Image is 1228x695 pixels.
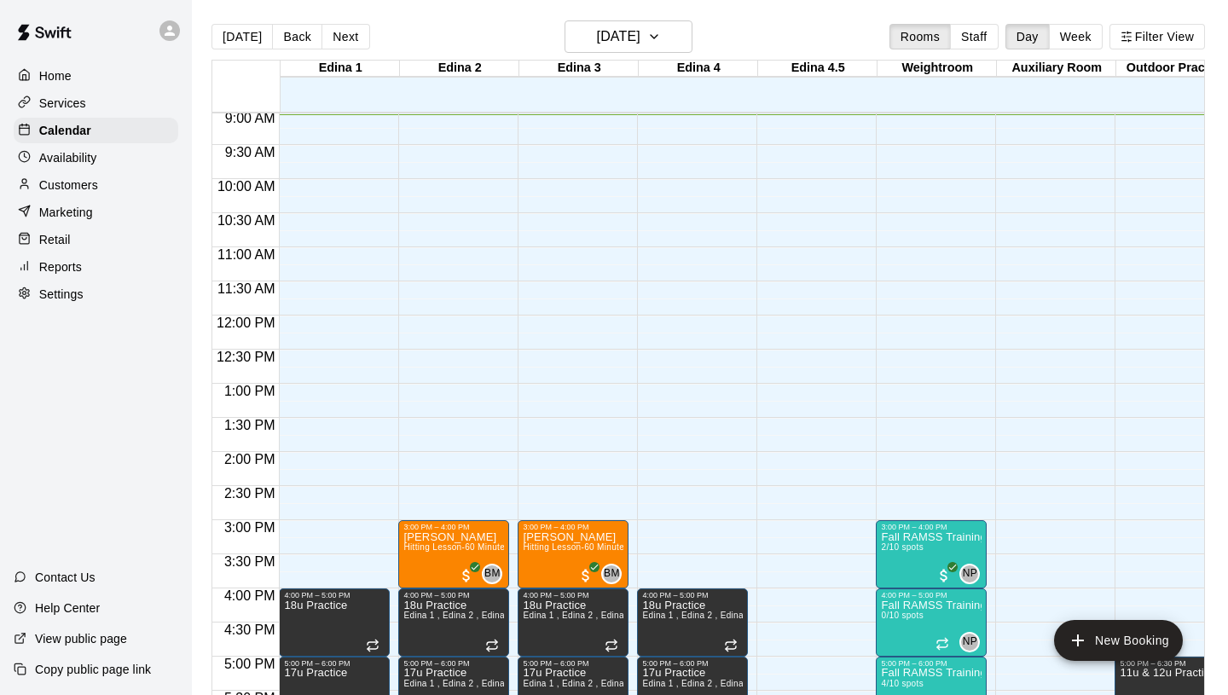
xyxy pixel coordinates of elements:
[284,591,385,599] div: 4:00 PM – 5:00 PM
[889,24,951,49] button: Rooms
[14,281,178,307] a: Settings
[272,24,322,49] button: Back
[221,145,280,159] span: 9:30 AM
[281,61,400,77] div: Edina 1
[321,24,369,49] button: Next
[878,61,997,77] div: Weightroom
[220,486,280,501] span: 2:30 PM
[881,523,982,531] div: 3:00 PM – 4:00 PM
[950,24,999,49] button: Staff
[724,639,738,652] span: Recurring event
[523,542,628,552] span: Hitting Lesson-60 Minutes
[523,591,623,599] div: 4:00 PM – 5:00 PM
[1120,659,1220,668] div: 5:00 PM – 6:30 PM
[220,623,280,637] span: 4:30 PM
[220,588,280,603] span: 4:00 PM
[577,567,594,584] span: All customers have paid
[220,520,280,535] span: 3:00 PM
[14,118,178,143] a: Calendar
[212,350,279,364] span: 12:30 PM
[284,659,385,668] div: 5:00 PM – 6:00 PM
[523,679,670,688] span: Edina 1 , Edina 2 , Edina 3 , Edina 4
[1049,24,1103,49] button: Week
[881,611,923,620] span: 0/10 spots filled
[35,630,127,647] p: View public page
[518,588,628,657] div: 4:00 PM – 5:00 PM: 18u Practice
[963,634,977,651] span: NP
[482,564,502,584] div: Brett Milazzo
[220,657,280,671] span: 5:00 PM
[881,679,923,688] span: 4/10 spots filled
[14,227,178,252] a: Retail
[403,679,551,688] span: Edina 1 , Edina 2 , Edina 3 , Edina 4
[14,200,178,225] a: Marketing
[523,523,623,531] div: 3:00 PM – 4:00 PM
[997,61,1116,77] div: Auxiliary Room
[876,520,987,588] div: 3:00 PM – 4:00 PM: Fall RAMSS Training
[484,565,501,582] span: BM
[39,95,86,112] p: Services
[14,145,178,171] div: Availability
[400,61,519,77] div: Edina 2
[485,639,499,652] span: Recurring event
[220,418,280,432] span: 1:30 PM
[523,611,670,620] span: Edina 1 , Edina 2 , Edina 3 , Edina 4
[966,632,980,652] span: Nick Pinkelman
[518,520,628,588] div: 3:00 PM – 4:00 PM: Hitting Lesson-60 Minutes
[403,542,509,552] span: Hitting Lesson-60 Minutes
[403,659,504,668] div: 5:00 PM – 6:00 PM
[220,452,280,466] span: 2:00 PM
[39,67,72,84] p: Home
[39,177,98,194] p: Customers
[14,90,178,116] a: Services
[642,679,790,688] span: Edina 1 , Edina 2 , Edina 3 , Edina 4
[604,565,620,582] span: BM
[220,384,280,398] span: 1:00 PM
[1054,620,1183,661] button: add
[642,659,743,668] div: 5:00 PM – 6:00 PM
[642,591,743,599] div: 4:00 PM – 5:00 PM
[966,564,980,584] span: Nick Pinkelman
[608,564,622,584] span: Brett Milazzo
[523,659,623,668] div: 5:00 PM – 6:00 PM
[403,523,504,531] div: 3:00 PM – 4:00 PM
[213,281,280,296] span: 11:30 AM
[597,25,640,49] h6: [DATE]
[39,122,91,139] p: Calendar
[39,231,71,248] p: Retail
[963,565,977,582] span: NP
[565,20,692,53] button: [DATE]
[398,588,509,657] div: 4:00 PM – 5:00 PM: 18u Practice
[605,639,618,652] span: Recurring event
[213,247,280,262] span: 11:00 AM
[489,564,502,584] span: Brett Milazzo
[35,661,151,678] p: Copy public page link
[398,520,509,588] div: 3:00 PM – 4:00 PM: Hitting Lesson-60 Minutes
[221,111,280,125] span: 9:00 AM
[39,204,93,221] p: Marketing
[519,61,639,77] div: Edina 3
[14,254,178,280] div: Reports
[35,569,96,586] p: Contact Us
[601,564,622,584] div: Brett Milazzo
[959,632,980,652] div: Nick Pinkelman
[881,659,982,668] div: 5:00 PM – 6:00 PM
[1109,24,1205,49] button: Filter View
[14,172,178,198] a: Customers
[881,542,923,552] span: 2/10 spots filled
[935,567,953,584] span: All customers have paid
[1005,24,1050,49] button: Day
[220,554,280,569] span: 3:30 PM
[213,179,280,194] span: 10:00 AM
[458,567,475,584] span: All customers have paid
[35,599,100,617] p: Help Center
[39,286,84,303] p: Settings
[14,63,178,89] a: Home
[279,588,390,657] div: 4:00 PM – 5:00 PM: 18u Practice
